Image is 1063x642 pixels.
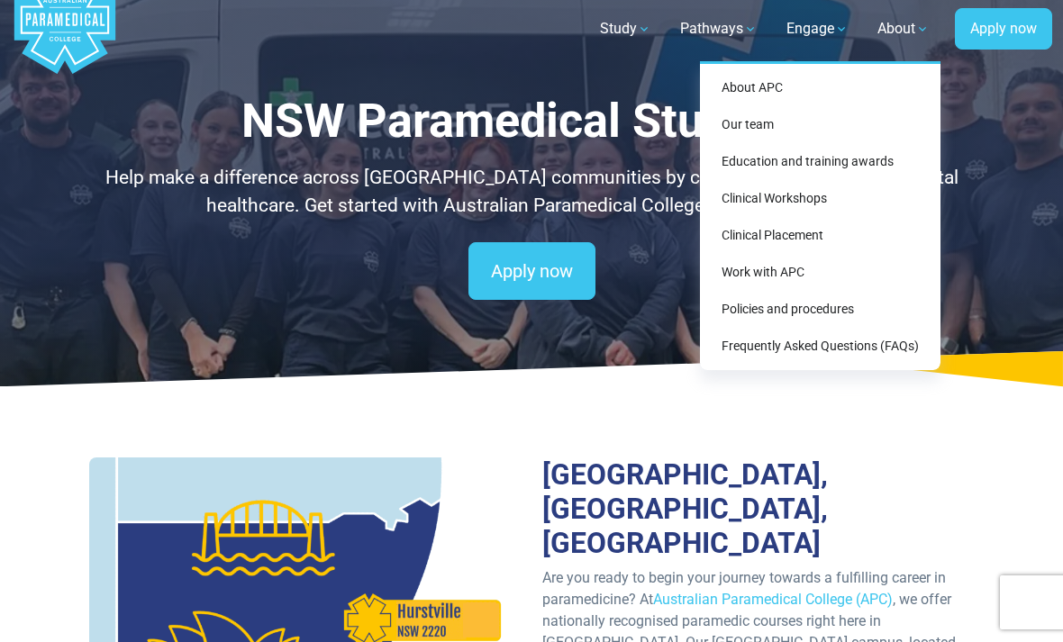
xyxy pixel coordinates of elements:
h2: [GEOGRAPHIC_DATA], [GEOGRAPHIC_DATA], [GEOGRAPHIC_DATA] [542,457,974,561]
a: About APC [707,71,933,104]
a: Work with APC [707,256,933,289]
p: Help make a difference across [GEOGRAPHIC_DATA] communities by choosing a career in prehospital h... [89,164,975,221]
a: Pathways [669,4,768,54]
a: Australian Paramedical College (APC) [653,591,893,608]
a: Study [589,4,662,54]
a: Apply now [955,8,1052,50]
div: About [700,61,940,370]
a: Clinical Workshops [707,182,933,215]
a: Policies and procedures [707,293,933,326]
a: Our team [707,108,933,141]
a: Apply now [468,242,595,300]
a: About [867,4,940,54]
a: Education and training awards [707,145,933,178]
h1: NSW Paramedical Students [89,93,975,149]
a: Frequently Asked Questions (FAQs) [707,330,933,363]
a: Clinical Placement [707,219,933,252]
a: Engage [776,4,859,54]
